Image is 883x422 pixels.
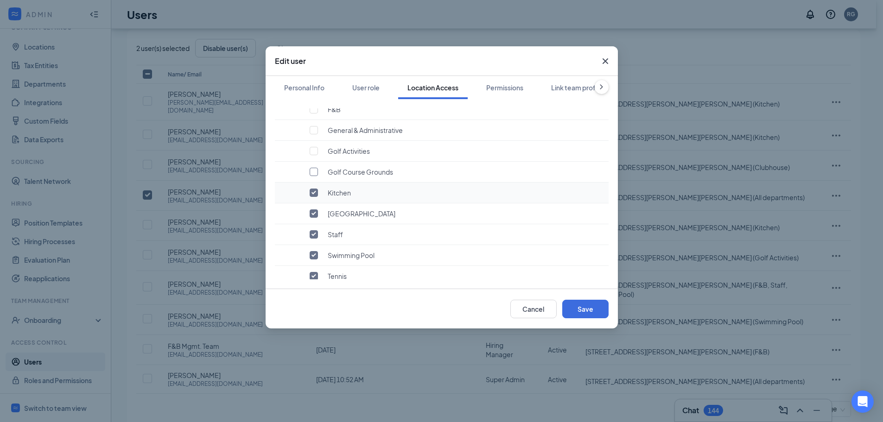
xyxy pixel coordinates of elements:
[328,209,395,218] span: [GEOGRAPHIC_DATA]
[593,46,618,76] button: Close
[328,272,347,280] span: Tennis
[328,126,403,134] span: General & Administrative
[328,230,343,239] span: Staff
[551,83,603,92] div: Link team profile
[328,251,375,259] span: Swimming Pool
[328,189,351,197] span: Kitchen
[328,105,341,113] span: F&B
[407,83,458,92] div: Location Access
[600,56,611,67] svg: Cross
[597,82,606,92] svg: ChevronRight
[595,80,609,94] button: ChevronRight
[510,300,557,318] button: Cancel
[328,147,370,155] span: Golf Activities
[284,83,324,92] div: Personal Info
[352,83,380,92] div: User role
[486,83,523,92] div: Permissions
[562,300,609,318] button: Save
[275,56,306,66] h3: Edit user
[328,168,393,176] span: Golf Course Grounds
[851,391,874,413] div: Open Intercom Messenger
